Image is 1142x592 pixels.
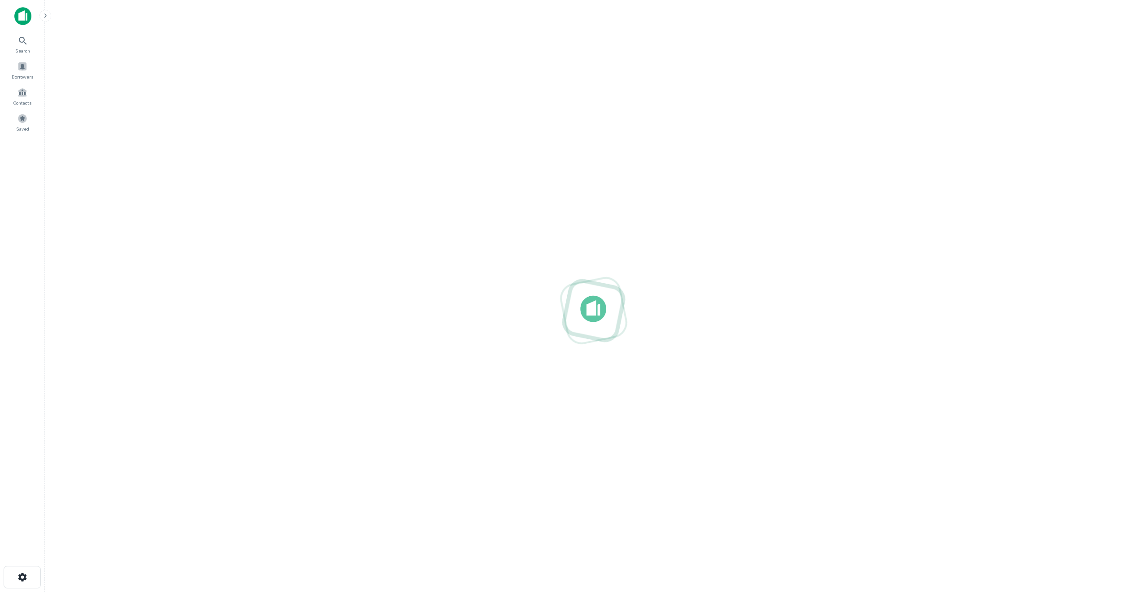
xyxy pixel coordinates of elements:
[1097,520,1142,563] iframe: Chat Widget
[3,84,42,108] a: Contacts
[3,110,42,134] a: Saved
[13,99,31,106] span: Contacts
[3,32,42,56] a: Search
[16,125,29,132] span: Saved
[14,7,31,25] img: capitalize-icon.png
[12,73,33,80] span: Borrowers
[3,58,42,82] a: Borrowers
[15,47,30,54] span: Search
